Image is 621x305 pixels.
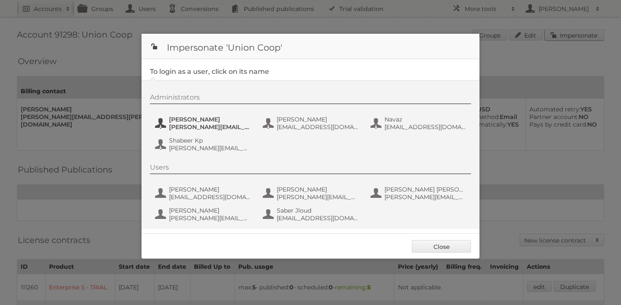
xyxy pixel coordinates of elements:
span: [EMAIL_ADDRESS][DOMAIN_NAME] [277,214,359,222]
span: [PERSON_NAME] [PERSON_NAME] [384,186,466,193]
span: [PERSON_NAME][EMAIL_ADDRESS][DOMAIN_NAME] [169,144,251,152]
span: Navaz [384,116,466,123]
span: [PERSON_NAME] [169,116,251,123]
span: [PERSON_NAME][EMAIL_ADDRESS][PERSON_NAME][DOMAIN_NAME] [384,193,466,201]
div: Users [150,163,471,174]
a: Close [412,240,471,253]
button: [PERSON_NAME] [PERSON_NAME][EMAIL_ADDRESS][PERSON_NAME][DOMAIN_NAME] [154,206,253,223]
button: Shabeer Kp [PERSON_NAME][EMAIL_ADDRESS][DOMAIN_NAME] [154,136,253,153]
button: [PERSON_NAME] [PERSON_NAME][EMAIL_ADDRESS][PERSON_NAME][DOMAIN_NAME] [262,185,361,202]
button: [PERSON_NAME] [EMAIL_ADDRESS][DOMAIN_NAME] [154,185,253,202]
button: [PERSON_NAME] [PERSON_NAME][EMAIL_ADDRESS][PERSON_NAME][DOMAIN_NAME] [154,115,253,132]
span: [PERSON_NAME][EMAIL_ADDRESS][PERSON_NAME][DOMAIN_NAME] [169,123,251,131]
span: [EMAIL_ADDRESS][DOMAIN_NAME] [384,123,466,131]
span: Shabeer Kp [169,137,251,144]
span: [EMAIL_ADDRESS][DOMAIN_NAME] [277,123,359,131]
button: [PERSON_NAME] [EMAIL_ADDRESS][DOMAIN_NAME] [262,115,361,132]
span: [PERSON_NAME] [277,116,359,123]
span: [PERSON_NAME] [169,207,251,214]
button: Saber Jloud [EMAIL_ADDRESS][DOMAIN_NAME] [262,206,361,223]
legend: To login as a user, click on its name [150,67,269,76]
span: [PERSON_NAME][EMAIL_ADDRESS][PERSON_NAME][DOMAIN_NAME] [169,214,251,222]
span: [PERSON_NAME][EMAIL_ADDRESS][PERSON_NAME][DOMAIN_NAME] [277,193,359,201]
span: [EMAIL_ADDRESS][DOMAIN_NAME] [169,193,251,201]
span: [PERSON_NAME] [169,186,251,193]
span: [PERSON_NAME] [277,186,359,193]
h1: Impersonate 'Union Coop' [142,34,479,59]
button: [PERSON_NAME] [PERSON_NAME] [PERSON_NAME][EMAIL_ADDRESS][PERSON_NAME][DOMAIN_NAME] [370,185,469,202]
span: Saber Jloud [277,207,359,214]
div: Administrators [150,93,471,104]
button: Navaz [EMAIL_ADDRESS][DOMAIN_NAME] [370,115,469,132]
